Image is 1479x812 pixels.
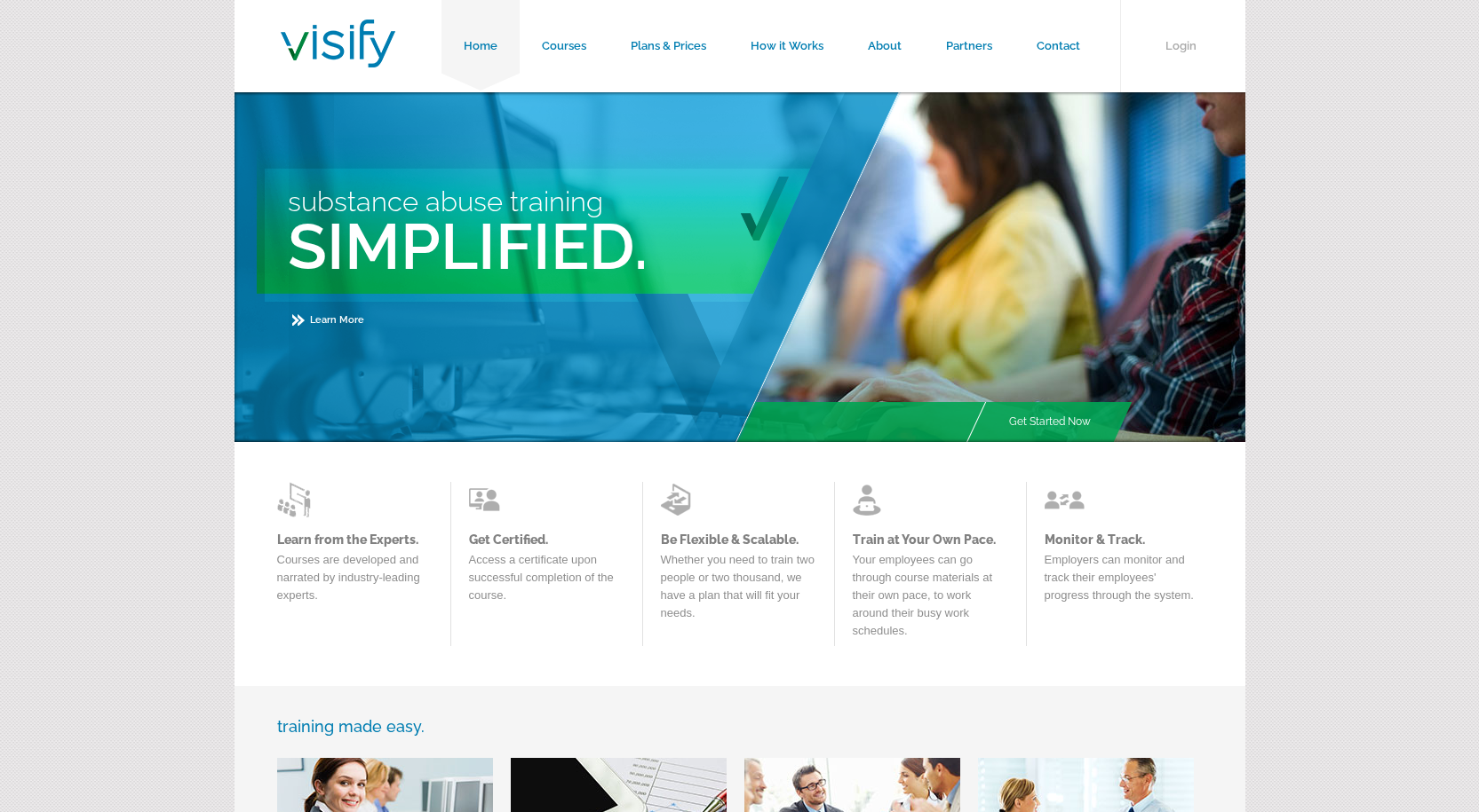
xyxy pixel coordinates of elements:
[853,551,1008,649] p: Your employees can go through course materials at their own pace, to work around their busy work ...
[288,209,904,284] h2: Simplified.
[734,92,1245,442] img: Main Image
[288,185,904,217] h3: Substance Abuse Training
[277,482,317,517] img: Learn from the Experts
[277,717,1203,736] h3: training made easy.
[853,482,893,517] img: Learn from the Experts
[469,551,624,613] p: Access a certificate upon successful completion of the course.
[469,482,509,517] img: Learn from the Experts
[987,402,1113,442] a: Get Started Now
[661,551,816,631] p: Whether you need to train two people or two thousand, we have a plan that will fit your needs.
[277,551,433,613] p: Courses are developed and narrated by industry-leading experts.
[281,20,395,67] img: Visify Training
[1045,482,1085,517] img: Learn from the Experts
[1045,532,1200,547] a: Monitor & Track.
[853,532,1008,547] a: Train at Your Own Pace.
[1045,551,1200,613] p: Employers can monitor and track their employees' progress through the system.
[277,532,433,547] a: Learn from the Experts.
[469,532,624,547] a: Get Certified.
[281,47,395,73] a: Visify Training
[661,482,701,517] img: Learn from the Experts
[292,314,364,326] a: Learn More
[661,532,816,547] a: Be Flexible & Scalable.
